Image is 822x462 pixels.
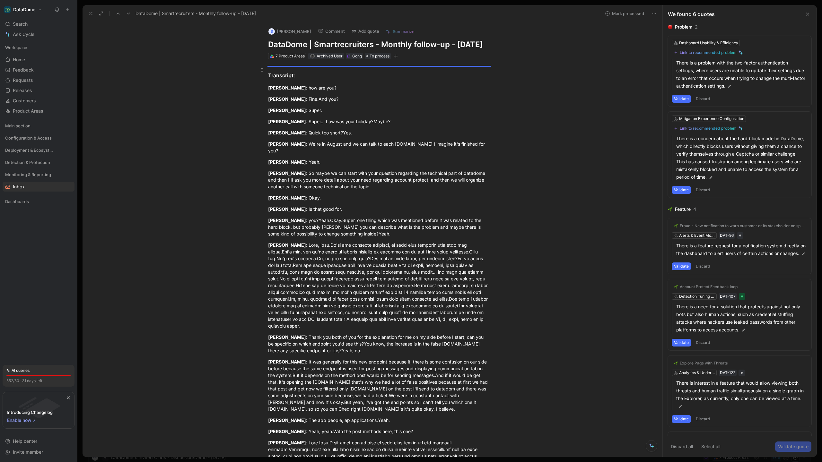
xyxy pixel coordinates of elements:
[268,72,490,79] div: Transcript:
[13,98,36,104] span: Customers
[13,438,37,444] span: Help center
[3,106,74,116] a: Product Areas
[3,133,74,143] div: Configuration & Access
[5,147,55,153] span: Deployment & Ecosystem
[3,75,74,85] a: Requests
[674,224,678,228] img: 🌱
[268,130,306,135] mark: [PERSON_NAME]
[5,135,52,141] span: Configuration & Access
[268,107,490,114] div: : Super.
[680,50,737,55] div: Link to recommended problem
[268,217,490,237] div: : you?Yeah.Okay.Super, one thing which was mentioned before it was related to the hard block, but...
[672,415,691,423] button: Validate
[268,170,490,190] div: : So maybe we can start with your question regarding the technical part of datadome and then I'II...
[678,404,683,409] img: pen.svg
[317,54,343,58] span: Archived User
[676,242,808,257] p: There is a feature request for a notification system directly on the dashboard to alert users of ...
[268,417,490,424] div: : The app people, ap applications.Yeah.
[3,170,74,192] div: Monitoring & ReportingInbox
[315,27,348,36] button: Comment
[268,129,490,136] div: : Quick too short?Yes.
[268,194,490,201] div: : Okay.
[7,416,32,424] span: Enable now
[268,118,490,125] div: : Super… how was your holiday?Maybe?
[3,65,74,75] a: Feedback
[694,339,713,346] button: Discard
[268,159,306,165] mark: [PERSON_NAME]
[3,182,74,192] a: Inbox
[268,96,490,102] div: : Fine.And you?
[775,441,811,452] button: Validate quote
[13,87,32,94] span: Releases
[5,44,27,51] span: Workspace
[7,408,53,416] div: Introducing Changelog
[676,135,808,181] p: There is a concern about the hard block model in DataDome, which directly blocks users without gi...
[679,40,738,46] div: Dashboard Usability & Efficiency
[668,441,696,452] button: Discard all
[370,53,389,59] span: To process
[352,53,362,59] div: Gong
[7,416,37,424] button: Enable now
[3,158,74,167] div: Detection & Protection
[3,170,74,179] div: Monitoring & Reporting
[3,5,44,14] button: DataDomeDataDome
[3,96,74,106] a: Customers
[268,107,306,113] mark: [PERSON_NAME]
[268,358,490,412] div: : It was generally for this new endpoint because it, there is some confusion on our side before b...
[3,145,74,157] div: Deployment & Ecosystem
[709,175,713,180] img: pen.svg
[672,49,745,56] button: Link to recommended problem
[5,171,51,178] span: Monitoring & Reporting
[268,428,490,435] div: : Yeah, yeah.With the post methods here, this one?
[676,59,808,90] p: There is a problem with the two-factor authentication settings, where users are unable to update ...
[3,447,74,457] div: Invite member
[668,10,715,18] div: We found 6 quotes
[268,242,306,248] mark: [PERSON_NAME]
[268,84,490,91] div: : how are you?
[13,30,34,38] span: Ask Cycle
[268,119,306,124] mark: [PERSON_NAME]
[268,206,306,212] mark: [PERSON_NAME]
[668,25,672,29] img: 🔴
[136,10,256,17] span: DataDome | Smartrecruiters - Monthly follow-up - [DATE]
[13,184,25,190] span: Inbox
[268,141,490,154] div: : We're in August and we can talk to each [DOMAIN_NAME] I imagine it's finished for you?
[268,39,490,50] h1: DataDome | Smartrecruiters - Monthly follow-up - [DATE]
[3,121,74,133] div: Main section
[5,159,50,166] span: Detection & Protection
[4,6,11,13] img: DataDome
[275,53,305,59] div: 7 Product Areas
[268,206,490,212] div: : Is that good for.
[3,145,74,155] div: Deployment & Ecosystem
[268,170,306,176] mark: [PERSON_NAME]
[679,116,744,122] div: Mitigation Experience Configuration
[268,28,275,35] div: s
[3,158,74,169] div: Detection & Protection
[680,361,728,366] div: Explore Page with Threats
[268,85,306,90] mark: [PERSON_NAME]
[741,328,746,332] img: pen.svg
[694,262,713,270] button: Discard
[3,121,74,131] div: Main section
[3,30,74,39] a: Ask Cycle
[672,283,740,291] button: 🌱Account Protect Feedback loop
[13,67,34,73] span: Feedback
[3,133,74,145] div: Configuration & Access
[695,23,698,31] div: 2
[680,126,737,131] div: Link to recommended problem
[268,417,306,423] mark: [PERSON_NAME]
[6,367,30,374] div: AI queries
[3,55,74,64] a: Home
[383,27,417,36] button: Summarize
[694,415,713,423] button: Discard
[268,158,490,165] div: : Yeah.
[3,197,74,208] div: Dashboards
[13,7,35,13] h1: DataDome
[393,29,415,34] span: Summarize
[365,53,391,59] div: To process
[3,436,74,446] div: Help center
[13,108,43,114] span: Product Areas
[6,378,42,384] div: 552/50 · 31 days left
[672,339,691,346] button: Validate
[672,222,808,230] button: 🌱Fraud - New notification to warn customer or its stakeholder on specific events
